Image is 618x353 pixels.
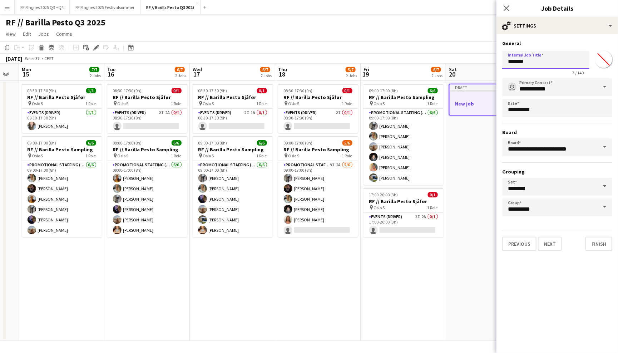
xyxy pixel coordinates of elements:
app-job-card: 09:00-17:00 (8h)6/6RF // Barilla Pesto Sampling Oslo S1 RolePromotional Staffing (Sampling Staff)... [193,136,273,237]
app-card-role: Promotional Staffing (Sampling Staff)6/609:00-17:00 (8h)[PERSON_NAME][PERSON_NAME][PERSON_NAME][P... [22,161,102,237]
h3: RF // Barilla Pesto Sjåfør [364,198,444,205]
span: 09:00-17:00 (8h) [369,88,398,93]
span: Tue [107,66,115,73]
span: 0/1 [342,88,352,93]
app-card-role: Events (Driver)3I2A0/117:00-20:00 (3h) [364,213,444,237]
h3: New job [450,100,528,107]
span: 5/7 [346,67,356,72]
span: 20 [448,70,457,78]
div: 2 Jobs [261,73,272,78]
span: 17 [192,70,202,78]
button: Finish [585,237,612,251]
a: Jobs [35,29,52,39]
h3: RF // Barilla Pesto Sjåfør [22,94,102,100]
span: 1 Role [342,101,352,106]
span: Week 37 [24,56,41,61]
span: 1 Role [171,101,182,106]
span: 6/7 [260,67,270,72]
span: 19 [362,70,369,78]
span: 1 Role [86,101,96,106]
a: View [3,29,19,39]
div: 2 Jobs [175,73,186,78]
span: 6/6 [86,140,96,146]
span: 17:00-20:00 (3h) [369,192,398,197]
span: 08:30-17:30 (9h) [113,88,142,93]
h3: RF // Barilla Pesto Sampling [22,146,102,153]
h3: Board [502,129,612,136]
div: 2 Jobs [431,73,443,78]
div: 2 Jobs [90,73,101,78]
span: Jobs [38,31,49,37]
span: 0/1 [172,88,182,93]
h3: RF // Barilla Pesto Sampling [193,146,273,153]
span: Oslo S [32,101,43,106]
div: 2 Jobs [346,73,357,78]
div: [DATE] [6,55,22,62]
span: 7 / 140 [567,70,589,75]
app-job-card: 09:00-17:00 (8h)6/6RF // Barilla Pesto Sampling Oslo S1 RolePromotional Staffing (Sampling Staff)... [364,84,444,185]
span: 09:00-17:00 (8h) [284,140,313,146]
span: Oslo S [203,101,214,106]
span: 09:00-17:00 (8h) [198,140,227,146]
span: 08:30-17:30 (9h) [284,88,313,93]
span: Oslo S [118,101,129,106]
app-card-role: Promotional Staffing (Sampling Staff)6/609:00-17:00 (8h)[PERSON_NAME][PERSON_NAME][PERSON_NAME][P... [364,109,444,185]
span: Edit [23,31,31,37]
app-card-role: Promotional Staffing (Sampling Staff)6/609:00-17:00 (8h)[PERSON_NAME][PERSON_NAME][PERSON_NAME][P... [193,161,273,237]
span: 6/7 [175,67,185,72]
a: Edit [20,29,34,39]
app-card-role: Promotional Staffing (Sampling Staff)6/609:00-17:00 (8h)[PERSON_NAME][PERSON_NAME][PERSON_NAME][P... [107,161,187,237]
span: 18 [277,70,287,78]
span: 1 Role [257,101,267,106]
span: Sat [449,66,457,73]
h3: RF // Barilla Pesto Sjåfør [193,94,273,100]
span: 1/1 [86,88,96,93]
div: 08:30-17:30 (9h)1/1RF // Barilla Pesto Sjåfør Oslo S1 RoleEvents (Driver)1/108:30-17:30 (9h)[PERS... [22,84,102,133]
h3: RF // Barilla Pesto Sjåfør [278,94,358,100]
span: 6/6 [428,88,438,93]
span: Mon [22,66,31,73]
button: RF // Barilla Pesto Q3 2025 [140,0,201,14]
div: Settings [496,17,618,34]
span: 7/7 [89,67,99,72]
h1: RF // Barilla Pesto Q3 2025 [6,17,105,28]
span: 1 Role [171,153,182,158]
span: Oslo S [288,153,300,158]
span: 1 Role [86,153,96,158]
span: 1 Role [427,101,438,106]
app-job-card: 08:30-17:30 (9h)0/1RF // Barilla Pesto Sjåfør Oslo S1 RoleEvents (Driver)2I2A0/108:30-17:30 (9h) [107,84,187,133]
app-job-card: 09:00-17:00 (8h)6/6RF // Barilla Pesto Sampling Oslo S1 RolePromotional Staffing (Sampling Staff)... [22,136,102,237]
span: 16 [106,70,115,78]
button: RF Ringnes 2025 Q3 +Q4 [15,0,70,14]
div: CEST [44,56,54,61]
app-job-card: 09:00-17:00 (8h)5/6RF // Barilla Pesto Sampling Oslo S1 RolePromotional Staffing (Sampling Staff)... [278,136,358,237]
span: 6/7 [431,67,441,72]
app-card-role: Events (Driver)2I1A0/108:30-17:30 (9h) [193,109,273,133]
span: 15 [21,70,31,78]
h3: RF // Barilla Pesto Sampling [364,94,444,100]
span: Oslo S [118,153,129,158]
span: Oslo S [374,101,385,106]
span: Oslo S [203,153,214,158]
app-job-card: 17:00-20:00 (3h)0/1RF // Barilla Pesto Sjåfør Oslo S1 RoleEvents (Driver)3I2A0/117:00-20:00 (3h) [364,188,444,237]
h3: Job Details [496,4,618,13]
app-card-role: Events (Driver)1/108:30-17:30 (9h)[PERSON_NAME] [22,109,102,133]
span: Wed [193,66,202,73]
span: 0/1 [257,88,267,93]
span: View [6,31,16,37]
a: Comms [53,29,75,39]
span: 09:00-17:00 (8h) [113,140,142,146]
button: RF Ringnes 2025 Festivalsommer [70,0,140,14]
span: Thu [278,66,287,73]
app-job-card: 09:00-17:00 (8h)6/6RF // Barilla Pesto Sampling Oslo S1 RolePromotional Staffing (Sampling Staff)... [107,136,187,237]
app-job-card: DraftNew job [449,84,529,116]
app-job-card: 08:30-17:30 (9h)0/1RF // Barilla Pesto Sjåfør Oslo S1 RoleEvents (Driver)2I0/108:30-17:30 (9h) [278,84,358,133]
span: 08:30-17:30 (9h) [28,88,56,93]
span: 1 Role [342,153,352,158]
